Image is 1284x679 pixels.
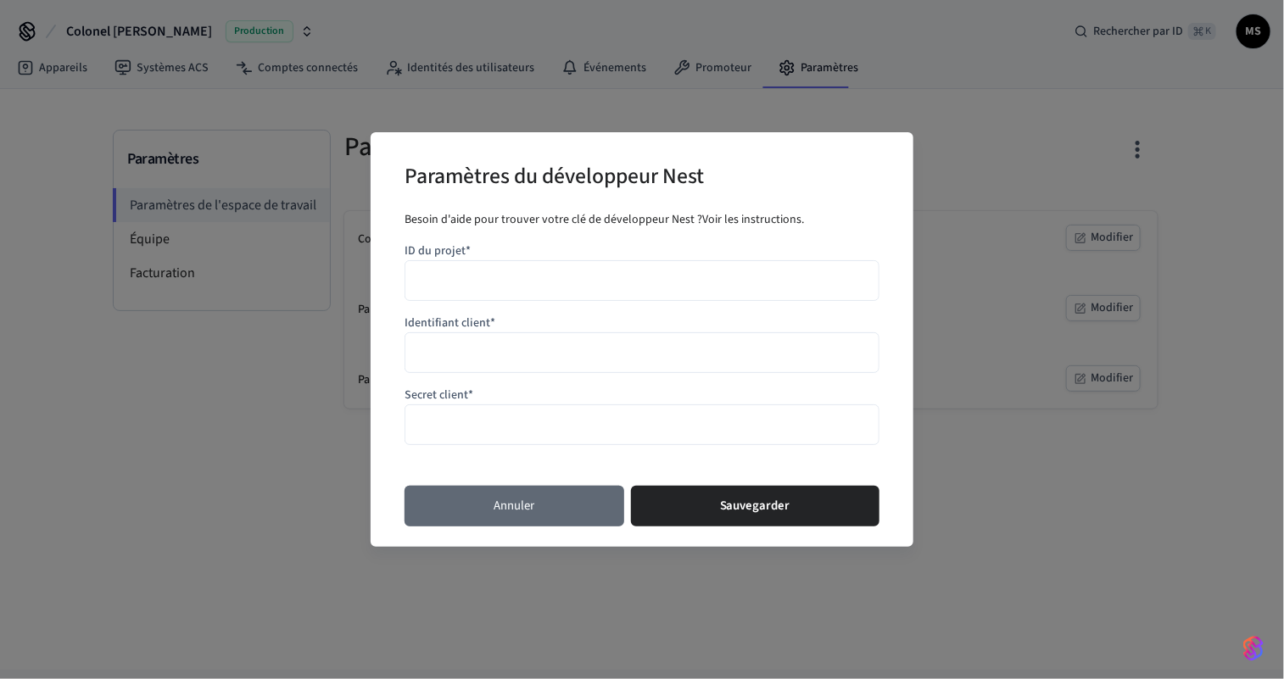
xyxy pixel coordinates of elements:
img: SeamLogoGradient.69752ec5.svg [1243,635,1264,662]
font: Secret client* [405,387,473,404]
font: Paramètres du développeur Nest [405,161,704,192]
button: Sauvegarder [631,486,880,526]
a: Voir les instructions. [702,211,804,228]
font: Besoin d'aide pour trouver votre clé de développeur Nest ? [405,211,702,228]
button: Annuler [405,486,624,526]
font: Annuler [494,497,534,515]
font: ID du projet* [405,242,471,259]
font: Identifiant client* [405,314,495,331]
font: Sauvegarder [720,497,790,515]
